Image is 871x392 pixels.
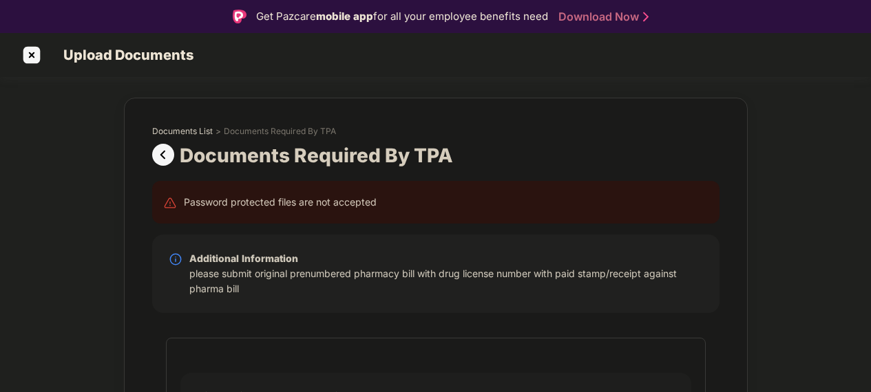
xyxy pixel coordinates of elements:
div: Documents List [152,126,213,137]
img: Logo [233,10,246,23]
div: Password protected files are not accepted [184,195,377,210]
div: please submit original prenumbered pharmacy bill with drug license number with paid stamp/receipt... [189,266,703,296]
span: Upload Documents [50,47,200,63]
strong: mobile app [316,10,373,23]
div: Documents Required By TPA [180,144,459,167]
img: svg+xml;base64,PHN2ZyB4bWxucz0iaHR0cDovL3d3dy53My5vcmcvMjAwMC9zdmciIHdpZHRoPSIyNCIgaGVpZ2h0PSIyNC... [163,196,177,210]
div: Documents Required By TPA [224,126,336,137]
a: Download Now [558,10,644,24]
img: svg+xml;base64,PHN2ZyBpZD0iUHJldi0zMngzMiIgeG1sbnM9Imh0dHA6Ly93d3cudzMub3JnLzIwMDAvc3ZnIiB3aWR0aD... [152,144,180,166]
img: svg+xml;base64,PHN2ZyBpZD0iQ3Jvc3MtMzJ4MzIiIHhtbG5zPSJodHRwOi8vd3d3LnczLm9yZy8yMDAwL3N2ZyIgd2lkdG... [21,44,43,66]
img: svg+xml;base64,PHN2ZyBpZD0iSW5mby0yMHgyMCIgeG1sbnM9Imh0dHA6Ly93d3cudzMub3JnLzIwMDAvc3ZnIiB3aWR0aD... [169,252,182,266]
b: Additional Information [189,252,298,264]
div: > [216,126,221,137]
img: Stroke [643,10,649,24]
div: Get Pazcare for all your employee benefits need [256,8,548,25]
